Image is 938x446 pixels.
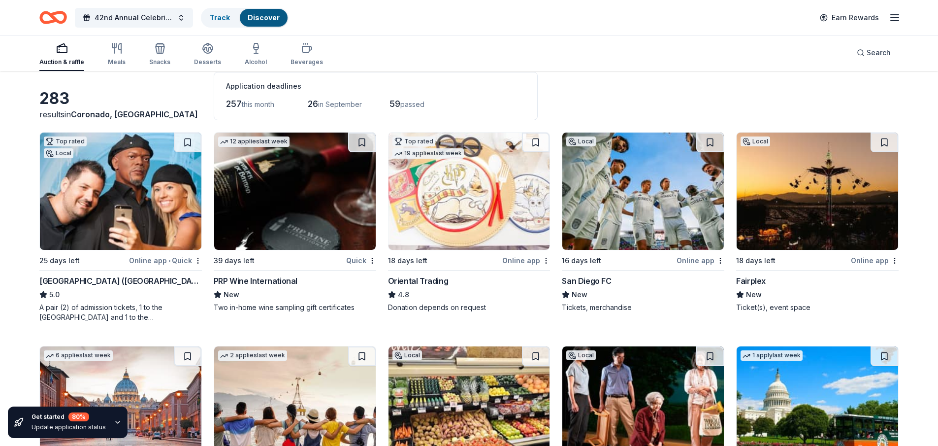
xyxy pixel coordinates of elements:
img: Image for Oriental Trading [388,133,550,250]
span: in [65,109,198,119]
span: 59 [389,99,400,109]
div: Top rated [392,137,435,146]
div: 18 days left [736,255,776,267]
button: Alcohol [245,38,267,71]
div: Two in-home wine sampling gift certificates [214,303,376,312]
div: Online app Quick [129,254,202,267]
a: Image for PRP Wine International12 applieslast week39 days leftQuickPRP Wine InternationalNewTwo ... [214,132,376,312]
span: Search [867,47,891,59]
a: Image for Oriental TradingTop rated19 applieslast week18 days leftOnline appOriental Trading4.8Do... [388,132,550,312]
a: Image for San Diego FCLocal16 days leftOnline appSan Diego FCNewTickets, merchandise [562,132,724,312]
a: Track [210,13,230,22]
span: Coronado, [GEOGRAPHIC_DATA] [71,109,198,119]
div: Oriental Trading [388,275,449,287]
div: Top rated [44,137,87,146]
div: Snacks [149,58,170,66]
img: Image for PRP Wine International [214,133,376,250]
button: Desserts [194,38,221,71]
span: 26 [308,99,318,109]
span: this month [242,100,274,108]
span: New [224,289,239,301]
img: Image for San Diego FC [562,133,724,250]
button: TrackDiscover [201,8,289,28]
div: Fairplex [736,275,766,287]
div: Local [566,137,596,146]
div: Auction & raffle [39,58,84,66]
div: 19 applies last week [392,148,464,159]
div: 25 days left [39,255,80,267]
div: Alcohol [245,58,267,66]
span: 5.0 [49,289,60,301]
div: 80 % [68,412,89,421]
img: Image for Fairplex [737,133,898,250]
button: Beverages [291,38,323,71]
div: Update application status [32,423,106,431]
div: Local [566,350,596,360]
div: 6 applies last week [44,350,113,361]
div: 39 days left [214,255,255,267]
div: 2 applies last week [218,350,287,361]
div: results [39,108,202,120]
div: Online app [677,254,724,267]
a: Image for Hollywood Wax Museum (Hollywood)Top ratedLocal25 days leftOnline app•Quick[GEOGRAPHIC_D... [39,132,202,322]
span: 4.8 [398,289,409,301]
button: Search [849,43,899,63]
img: Image for Hollywood Wax Museum (Hollywood) [40,133,201,250]
span: • [168,257,170,265]
div: 18 days left [388,255,427,267]
span: passed [400,100,424,108]
span: New [572,289,587,301]
a: Earn Rewards [814,9,885,27]
span: in September [318,100,362,108]
div: A pair (2) of admission tickets, 1 to the [GEOGRAPHIC_DATA] and 1 to the [GEOGRAPHIC_DATA] [39,303,202,322]
div: Online app [502,254,550,267]
div: Quick [346,254,376,267]
div: Local [44,148,73,158]
div: Online app [851,254,899,267]
span: 257 [226,99,242,109]
button: Snacks [149,38,170,71]
div: Meals [108,58,126,66]
div: Beverages [291,58,323,66]
button: Meals [108,38,126,71]
div: Ticket(s), event space [736,303,899,312]
div: 283 [39,89,202,108]
span: 42nd Annual Celebrity Waiters Luncheon [95,12,173,24]
button: Auction & raffle [39,38,84,71]
a: Image for FairplexLocal18 days leftOnline appFairplexNewTicket(s), event space [736,132,899,312]
div: [GEOGRAPHIC_DATA] ([GEOGRAPHIC_DATA]) [39,275,202,287]
div: Donation depends on request [388,303,550,312]
div: 16 days left [562,255,601,267]
div: Get started [32,412,106,421]
a: Home [39,6,67,29]
div: Desserts [194,58,221,66]
a: Discover [248,13,280,22]
div: Local [741,137,770,146]
div: PRP Wine International [214,275,297,287]
div: Tickets, merchandise [562,303,724,312]
span: New [746,289,762,301]
button: 42nd Annual Celebrity Waiters Luncheon [75,8,193,28]
div: 1 apply last week [741,350,803,361]
div: Application deadlines [226,80,525,92]
div: Local [392,350,422,360]
div: 12 applies last week [218,137,290,147]
div: San Diego FC [562,275,611,287]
